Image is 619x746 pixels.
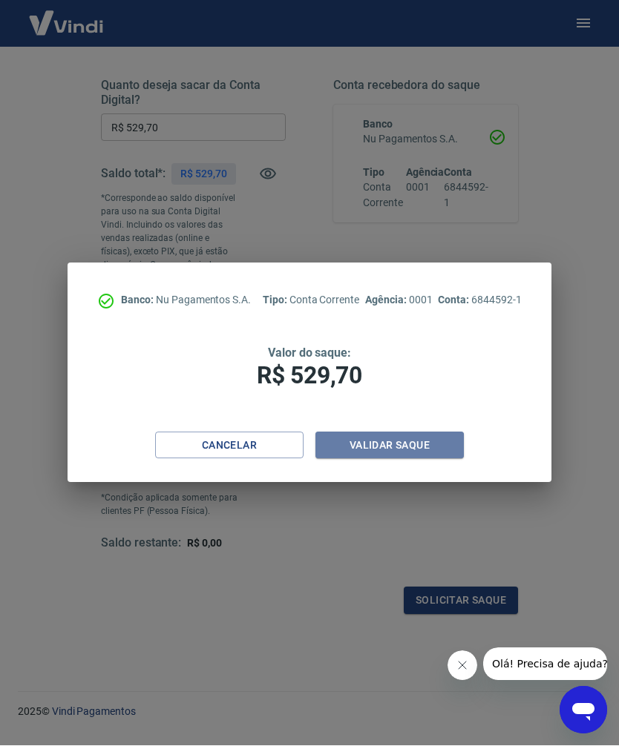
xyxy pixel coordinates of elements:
span: Conta: [438,294,471,306]
span: R$ 529,70 [257,362,362,390]
button: Validar saque [315,432,464,460]
iframe: Botão para abrir a janela de mensagens [560,687,607,734]
span: Tipo: [263,294,289,306]
span: Agência: [365,294,409,306]
p: 0001 [365,293,432,308]
span: Olá! Precisa de ajuda? [9,10,125,22]
span: Valor do saque: [268,346,351,360]
p: 6844592-1 [438,293,521,308]
iframe: Fechar mensagem [448,651,477,681]
p: Conta Corrente [263,293,359,308]
iframe: Mensagem da empresa [483,648,607,681]
span: Banco: [121,294,156,306]
p: Nu Pagamentos S.A. [121,293,251,308]
button: Cancelar [155,432,304,460]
